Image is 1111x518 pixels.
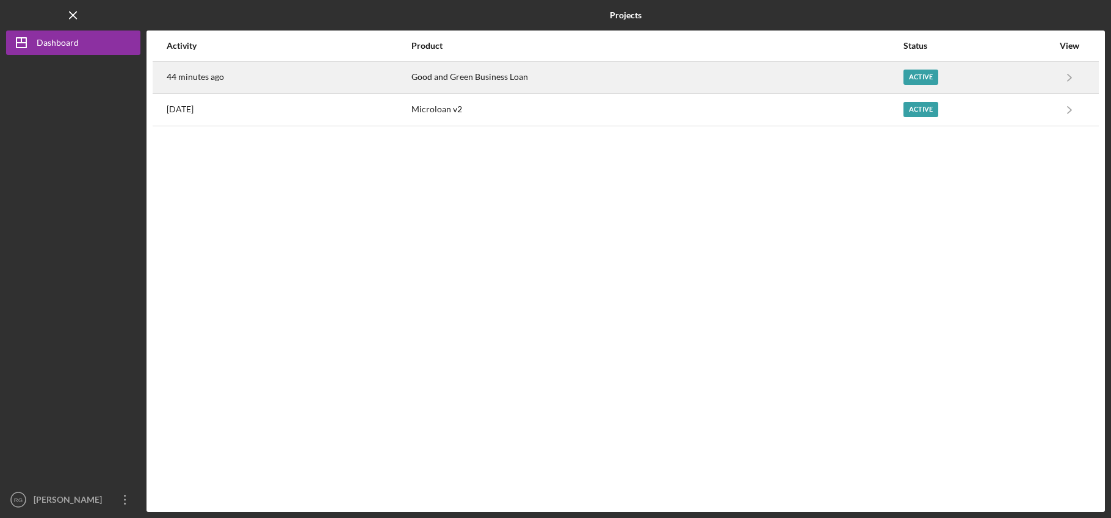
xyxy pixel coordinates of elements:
time: 2025-09-05 02:58 [167,104,194,114]
div: Dashboard [37,31,79,58]
div: Good and Green Business Loan [411,62,902,93]
div: Active [903,70,938,85]
b: Projects [610,10,642,20]
div: Activity [167,41,410,51]
div: Active [903,102,938,117]
button: Dashboard [6,31,140,55]
time: 2025-09-10 18:22 [167,72,224,82]
text: RG [14,497,23,503]
div: Product [411,41,902,51]
div: Microloan v2 [411,95,902,125]
div: View [1054,41,1085,51]
div: [PERSON_NAME] [31,487,110,515]
div: Status [903,41,1053,51]
button: RG[PERSON_NAME] [6,487,140,512]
